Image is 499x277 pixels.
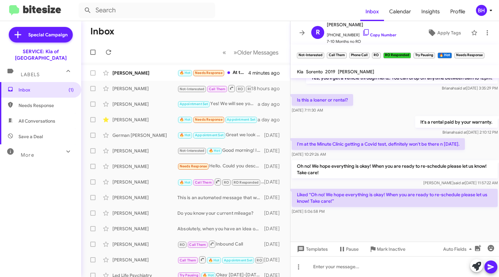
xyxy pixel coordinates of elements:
[297,53,324,58] small: Not-Interested
[21,152,34,158] span: More
[384,2,416,21] a: Calendar
[209,87,226,91] span: Call Them
[21,72,40,78] span: Labels
[19,133,43,140] span: Save a Deal
[327,29,396,38] span: [PHONE_NUMBER]
[112,148,177,154] div: [PERSON_NAME]
[227,117,255,122] span: Appointment Set
[470,5,492,16] button: BH
[333,243,364,255] button: Pause
[180,133,191,137] span: 🔥 Hot
[455,130,467,135] span: said at
[258,101,285,107] div: a day ago
[296,243,328,255] span: Templates
[416,2,445,21] a: Insights
[327,21,396,29] span: [PERSON_NAME]
[112,210,177,216] div: [PERSON_NAME]
[177,178,264,186] div: Inbound Call
[195,180,212,185] span: Call Them
[209,258,220,262] span: 🔥 Hot
[257,258,262,262] span: RO
[180,71,191,75] span: 🔥 Hot
[455,86,466,90] span: said at
[292,160,498,178] p: Oh no! We hope everything is okay! When you are ready to re-schedule please let us know! Take care!
[90,26,114,37] h1: Inbox
[423,180,498,185] span: [PERSON_NAME] [DATE] 11:57:22 AM
[9,27,73,42] a: Special Campaign
[316,27,320,38] span: R
[292,94,353,106] p: Is this a loaner or rental?
[189,243,206,247] span: Call Them
[292,152,326,157] span: [DATE] 10:29:26 AM
[445,2,470,21] a: Profile
[224,180,229,185] span: RO
[177,147,264,154] div: Good morning! I apologize for the delayed response. Were you able to get in for service or do you...
[112,241,177,247] div: [PERSON_NAME]
[180,149,205,153] span: Not-Interested
[306,69,323,75] span: Sorento
[195,117,223,122] span: Needs Response
[112,116,177,123] div: [PERSON_NAME]
[360,2,384,21] a: Inbox
[454,180,465,185] span: said at
[383,53,411,58] small: RO Responded
[69,87,74,93] span: (1)
[292,108,323,113] span: [DATE] 7:11:30 AM
[362,32,396,37] a: Copy Number
[234,180,259,185] span: RO Responded
[327,38,396,45] span: 7-10 Months no RO
[112,163,177,170] div: [PERSON_NAME]
[264,241,285,247] div: [DATE]
[19,87,74,93] span: Inbox
[290,243,333,255] button: Templates
[420,27,468,39] button: Apply Tags
[349,53,369,58] small: Phone Call
[177,131,264,139] div: Great we look forward to seeing you at 1pm [DATE]. Have a great day :)
[177,210,264,216] div: Do you know your current mileage?
[230,46,282,59] button: Next
[177,240,264,248] div: Inbound Call
[264,179,285,185] div: [DATE]
[112,85,177,92] div: [PERSON_NAME]
[442,130,498,135] span: Brianah [DATE] 2:10:12 PM
[177,69,248,77] div: At this time my car is in the shop for repairs due to a break in and an attempt to steal my vehic...
[264,257,285,263] div: [DATE]
[180,180,191,185] span: 🔥 Hot
[442,86,498,90] span: Brianah [DATE] 3:35:29 PM
[112,132,177,138] div: German [PERSON_NAME]
[177,256,264,264] div: Inbound Call
[219,46,282,59] nav: Page navigation example
[177,225,264,232] div: Absolutely, when you have an idea on a day you would like to come in please give us a call and we...
[209,149,220,153] span: 🔥 Hot
[177,194,264,201] div: This is an automated message that was sent. I do apologize about that! We will look forward to sc...
[180,243,185,247] span: RO
[258,116,285,123] div: a day ago
[224,258,252,262] span: Appointment Set
[19,102,74,109] span: Needs Response
[195,71,223,75] span: Needs Response
[112,257,177,263] div: [PERSON_NAME]
[79,3,215,18] input: Search
[238,87,243,91] span: RO
[248,87,273,91] span: RO Responded
[251,85,285,92] div: 18 hours ago
[476,5,487,16] div: BH
[297,69,303,75] span: Kia
[415,116,498,128] p: It's a rental paid by your warranty.
[292,209,325,214] span: [DATE] 5:06:58 PM
[264,148,285,154] div: [DATE]
[437,27,461,39] span: Apply Tags
[327,53,346,58] small: Call Them
[346,243,359,255] span: Pause
[292,138,465,150] p: I'm at the Minute Clinic getting a Covid test, definitely won't be there n [DATE].
[438,243,480,255] button: Auto Fields
[377,243,405,255] span: Mark Inactive
[112,225,177,232] div: [PERSON_NAME]
[223,48,226,56] span: «
[180,102,208,106] span: Appointment Set
[112,179,177,185] div: [PERSON_NAME]
[364,243,411,255] button: Mark Inactive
